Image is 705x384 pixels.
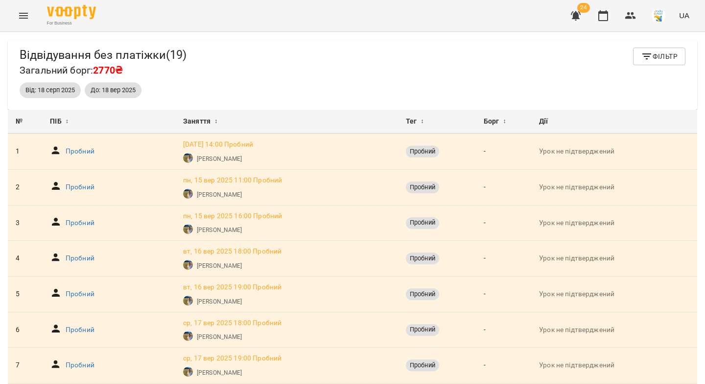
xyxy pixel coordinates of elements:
[66,116,69,128] span: ↕
[539,218,689,228] p: Урок не підтверджений
[20,63,187,78] h6: Загальний борг:
[8,205,42,241] td: 3
[85,86,141,95] span: До: 18 вер 2025
[8,312,42,348] td: 6
[183,116,211,128] span: Заняття
[484,116,499,128] span: Борг
[406,290,439,299] span: Пробний
[183,247,282,256] a: вт, 16 вер 2025 18:00 Пробний
[421,116,423,128] span: ↕
[197,190,242,199] a: [PERSON_NAME]
[183,296,193,306] img: Бондаренко Оксана
[183,260,193,270] img: Бондаренко Оксана
[66,360,94,370] a: Пробний
[20,86,81,95] span: Від: 18 серп 2025
[484,289,523,299] p: -
[183,189,193,199] img: Бондаренко Оксана
[16,116,34,128] div: №
[8,277,42,312] td: 5
[406,116,417,128] span: Тег
[12,4,35,27] button: Menu
[539,182,689,192] p: Урок не підтверджений
[66,289,94,299] a: Пробний
[484,147,523,156] p: -
[641,51,678,62] span: Фільтр
[8,241,42,277] td: 4
[503,116,506,128] span: ↕
[8,348,42,384] td: 7
[20,48,187,63] h5: Відвідування без платіжки ( 19 )
[183,224,193,234] img: Бондаренко Оксана
[50,116,61,128] span: ПІБ
[47,20,96,26] span: For Business
[679,10,689,21] span: UA
[539,289,689,299] p: Урок не підтверджений
[183,354,282,363] a: ср, 17 вер 2025 19:00 Пробний
[183,282,282,292] a: вт, 16 вер 2025 19:00 Пробний
[183,318,282,328] a: ср, 17 вер 2025 18:00 Пробний
[183,211,282,221] a: пн, 15 вер 2025 16:00 Пробний
[675,6,693,25] button: UA
[406,254,439,263] span: Пробний
[197,261,242,270] a: [PERSON_NAME]
[406,361,439,370] span: Пробний
[8,170,42,205] td: 2
[66,147,94,156] a: Пробний
[577,3,590,13] span: 24
[66,325,94,335] a: Пробний
[484,182,523,192] p: -
[652,9,665,23] img: 38072b7c2e4bcea27148e267c0c485b2.jpg
[214,116,217,128] span: ↕
[406,183,439,192] span: Пробний
[183,140,253,150] a: [DATE] 14:00 Пробний
[197,226,242,234] a: [PERSON_NAME]
[93,65,122,76] span: 2770₴
[183,176,282,185] a: пн, 15 вер 2025 11:00 Пробний
[183,153,193,163] img: Бондаренко Оксана
[66,182,94,192] a: Пробний
[539,360,689,370] p: Урок не підтверджений
[539,325,689,335] p: Урок не підтверджений
[484,218,523,228] p: -
[406,147,439,156] span: Пробний
[8,134,42,169] td: 1
[197,333,242,341] a: [PERSON_NAME]
[484,325,523,335] p: -
[406,218,439,227] span: Пробний
[484,360,523,370] p: -
[539,147,689,156] p: Урок не підтверджений
[406,325,439,334] span: Пробний
[197,154,242,163] a: [PERSON_NAME]
[183,331,193,341] img: Бондаренко Оксана
[484,254,523,263] p: -
[539,116,689,128] div: Дії
[197,368,242,377] a: [PERSON_NAME]
[197,297,242,306] p: [PERSON_NAME]
[47,5,96,19] img: Voopty Logo
[66,254,94,263] a: Пробний
[66,218,94,228] a: Пробний
[539,254,689,263] p: Урок не підтверджений
[183,367,193,377] img: Бондаренко Оксана
[633,48,685,65] button: Фільтр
